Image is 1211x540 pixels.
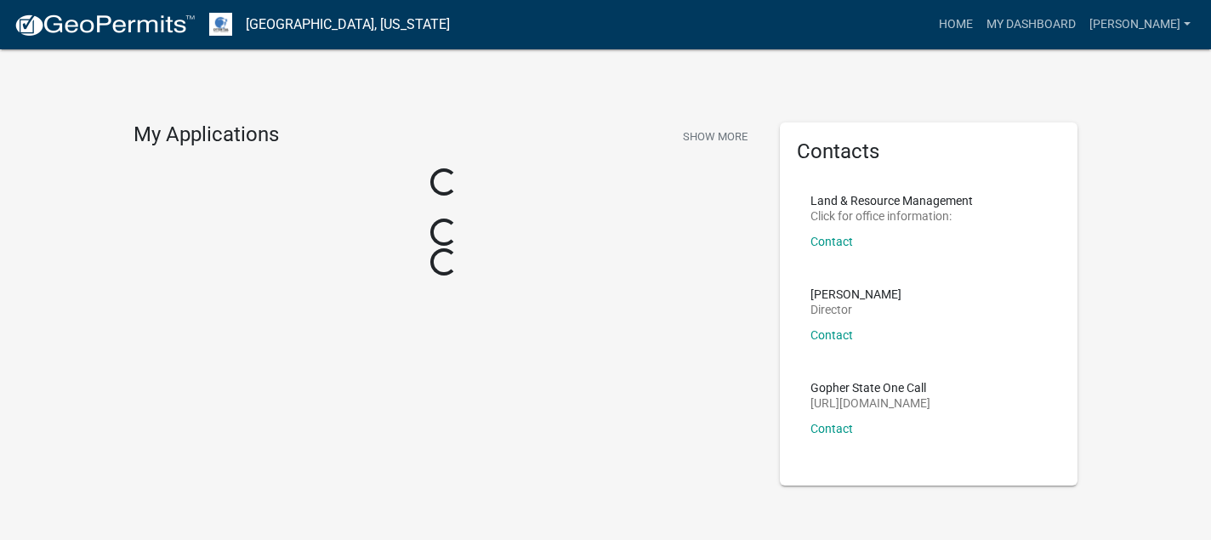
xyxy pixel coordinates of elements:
p: Click for office information: [810,210,973,222]
a: Home [932,9,980,41]
a: Contact [810,328,853,342]
a: [PERSON_NAME] [1083,9,1197,41]
p: [PERSON_NAME] [810,288,901,300]
a: My Dashboard [980,9,1083,41]
a: [GEOGRAPHIC_DATA], [US_STATE] [246,10,450,39]
h4: My Applications [134,122,279,148]
a: Contact [810,235,853,248]
p: [URL][DOMAIN_NAME] [810,397,930,409]
button: Show More [676,122,754,151]
p: Director [810,304,901,315]
p: Land & Resource Management [810,195,973,207]
h5: Contacts [797,139,1060,164]
a: Contact [810,422,853,435]
p: Gopher State One Call [810,382,930,394]
img: Otter Tail County, Minnesota [209,13,232,36]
